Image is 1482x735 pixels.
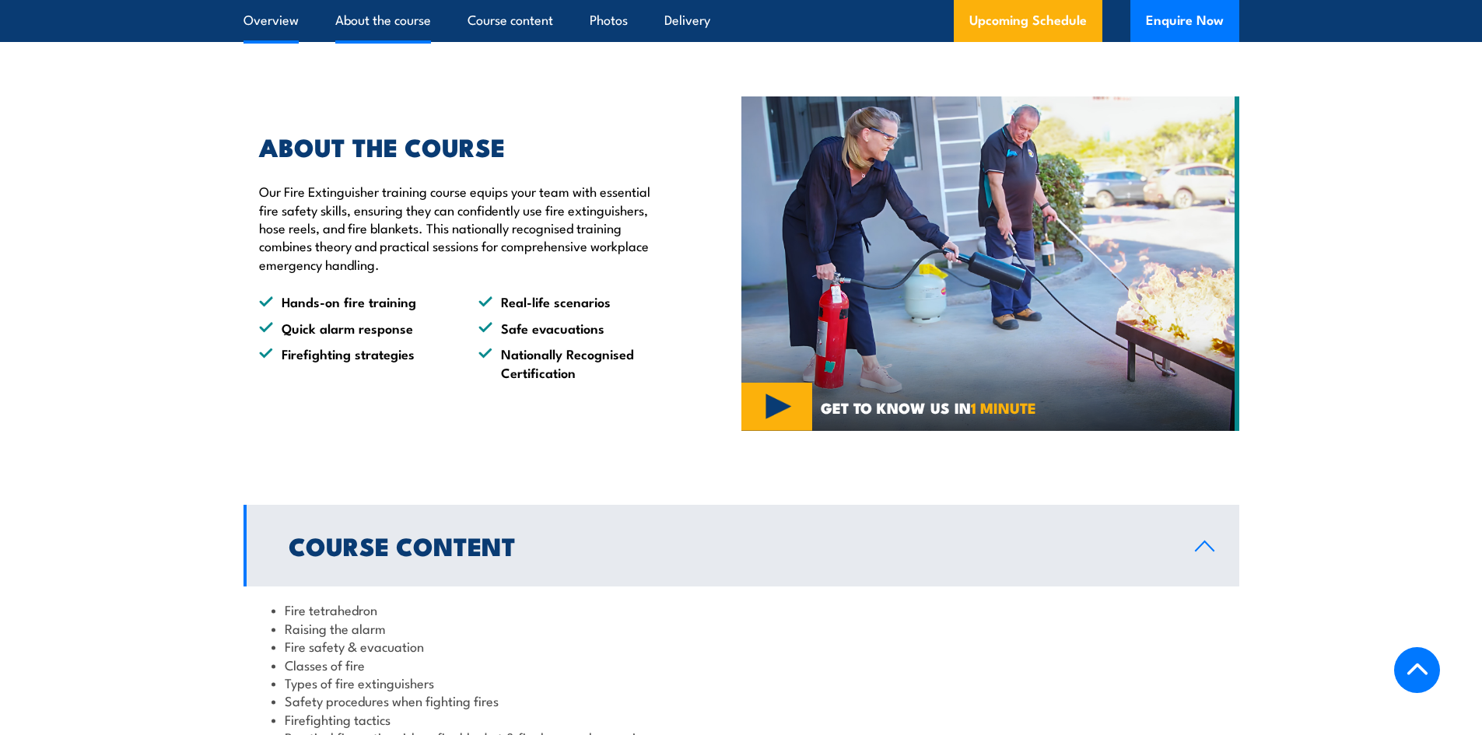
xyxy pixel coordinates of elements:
a: Course Content [243,505,1239,586]
h2: ABOUT THE COURSE [259,135,670,157]
li: Classes of fire [272,656,1211,674]
li: Safety procedures when fighting fires [272,691,1211,709]
li: Safe evacuations [478,319,670,337]
img: Fire Safety Training [741,96,1239,431]
li: Nationally Recognised Certification [478,345,670,381]
li: Firefighting tactics [272,710,1211,728]
strong: 1 MINUTE [971,396,1036,418]
li: Fire tetrahedron [272,600,1211,618]
li: Types of fire extinguishers [272,674,1211,691]
li: Raising the alarm [272,619,1211,637]
h2: Course Content [289,534,1170,556]
li: Hands-on fire training [259,292,450,310]
li: Firefighting strategies [259,345,450,381]
span: GET TO KNOW US IN [821,401,1036,415]
li: Quick alarm response [259,319,450,337]
li: Fire safety & evacuation [272,637,1211,655]
p: Our Fire Extinguisher training course equips your team with essential fire safety skills, ensurin... [259,182,670,273]
li: Real-life scenarios [478,292,670,310]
